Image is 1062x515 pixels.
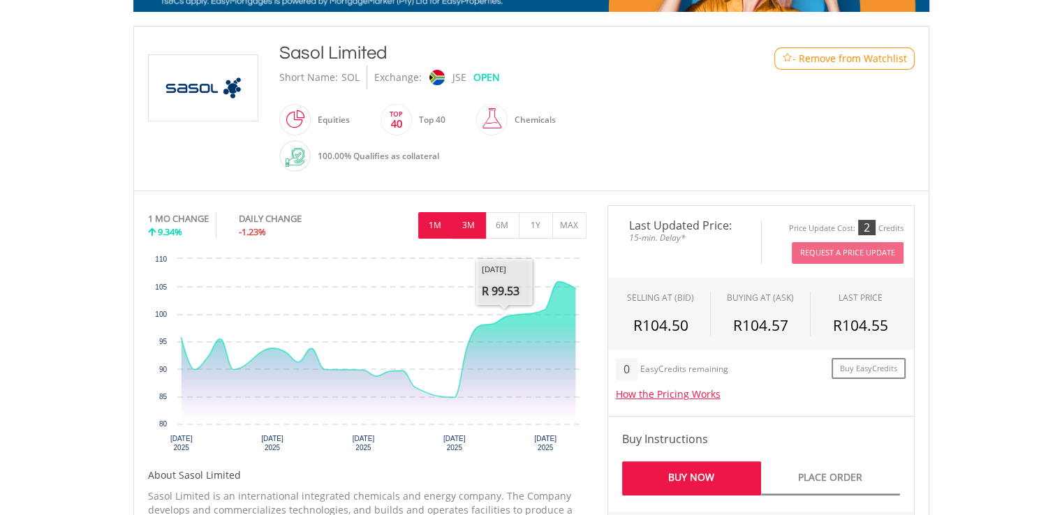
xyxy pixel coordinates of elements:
[732,315,788,335] span: R104.57
[158,393,167,401] text: 85
[782,53,792,64] img: Watchlist
[519,212,553,239] button: 1Y
[640,364,728,376] div: EasyCredits remaining
[151,55,256,121] img: EQU.ZA.SOL.png
[789,223,855,234] div: Price Update Cost:
[774,47,915,70] button: Watchlist - Remove from Watchlist
[158,225,182,238] span: 9.34%
[622,461,761,495] a: Buy Now
[374,66,422,89] div: Exchange:
[286,148,304,167] img: collateral-qualifying-green.svg
[443,435,466,451] text: [DATE] 2025
[619,220,751,231] span: Last Updated Price:
[148,212,209,225] div: 1 MO CHANGE
[452,66,466,89] div: JSE
[279,40,718,66] div: Sasol Limited
[429,70,444,85] img: jse.png
[627,292,694,304] div: SELLING AT (BID)
[761,461,900,495] a: Place Order
[616,358,637,380] div: 0
[158,420,167,428] text: 80
[552,212,587,239] button: MAX
[148,468,587,482] h5: About Sasol Limited
[792,52,907,66] span: - Remove from Watchlist
[878,223,904,234] div: Credits
[155,311,167,318] text: 100
[261,435,283,451] text: [DATE] 2025
[341,66,360,89] div: SOL
[633,315,688,335] span: R104.50
[155,255,167,263] text: 110
[508,103,556,137] div: Chemicals
[318,150,439,162] span: 100.00% Qualifies as collateral
[833,315,888,335] span: R104.55
[239,225,266,238] span: -1.23%
[412,103,445,137] div: Top 40
[155,283,167,291] text: 105
[418,212,452,239] button: 1M
[858,220,876,235] div: 2
[792,242,904,264] button: Request A Price Update
[239,212,348,225] div: DAILY CHANGE
[311,103,350,137] div: Equities
[534,435,556,451] text: [DATE] 2025
[279,66,338,89] div: Short Name:
[622,431,900,447] h4: Buy Instructions
[832,358,906,380] a: Buy EasyCredits
[352,435,374,451] text: [DATE] 2025
[473,66,500,89] div: OPEN
[452,212,486,239] button: 3M
[485,212,519,239] button: 6M
[616,387,721,401] a: How the Pricing Works
[148,252,587,461] svg: Interactive chart
[839,292,883,304] div: LAST PRICE
[158,366,167,373] text: 90
[727,292,794,304] span: BUYING AT (ASK)
[148,252,587,461] div: Chart. Highcharts interactive chart.
[170,435,192,451] text: [DATE] 2025
[158,338,167,345] text: 95
[619,231,751,244] span: 15-min. Delay*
